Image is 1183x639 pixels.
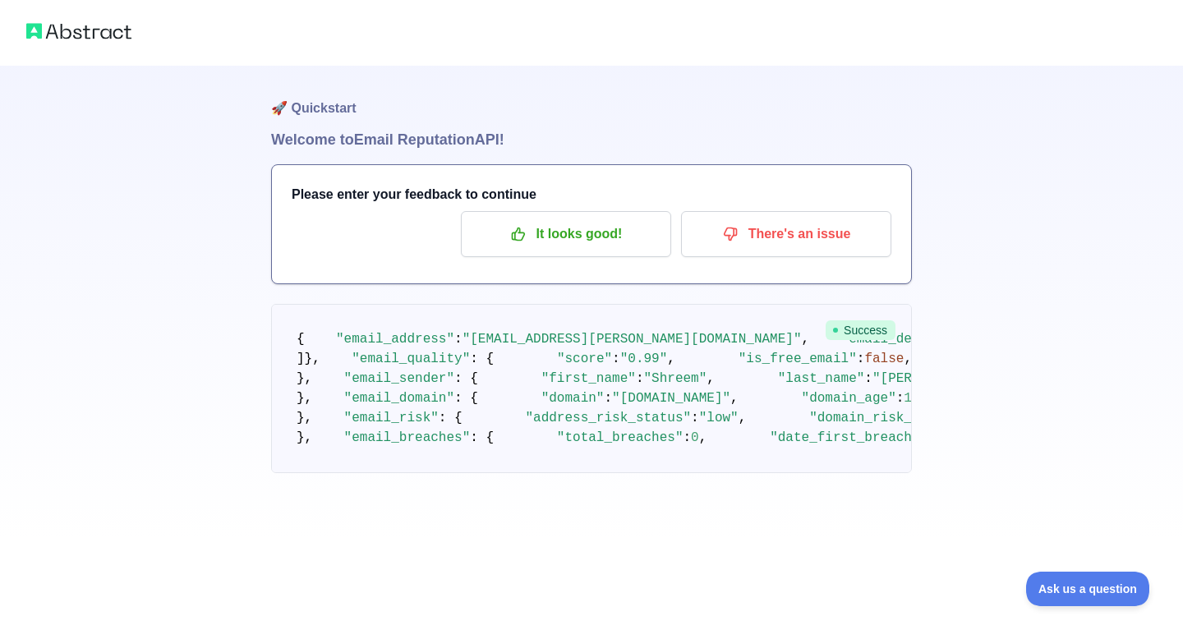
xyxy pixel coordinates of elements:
span: , [730,391,739,406]
span: Success [826,320,895,340]
span: : { [454,391,478,406]
span: : { [470,430,494,445]
span: "score" [557,352,612,366]
span: 0 [691,430,699,445]
span: : [636,371,644,386]
span: "0.99" [620,352,668,366]
span: "email_quality" [352,352,470,366]
span: , [699,430,707,445]
span: : [864,371,872,386]
span: : { [439,411,463,425]
p: There's an issue [693,220,879,248]
span: : [612,352,620,366]
span: : [857,352,865,366]
span: "email_sender" [344,371,454,386]
span: "[EMAIL_ADDRESS][PERSON_NAME][DOMAIN_NAME]" [463,332,802,347]
h3: Please enter your feedback to continue [292,185,891,205]
span: : [604,391,612,406]
p: It looks good! [473,220,659,248]
span: "Shreem" [643,371,707,386]
span: "[PERSON_NAME]" [872,371,991,386]
span: "email_domain" [344,391,454,406]
span: "date_first_breached" [770,430,936,445]
span: 1594 [904,391,935,406]
span: "total_breaches" [557,430,684,445]
span: "domain_risk_status" [809,411,967,425]
span: "first_name" [541,371,636,386]
span: , [667,352,675,366]
span: "domain_age" [802,391,896,406]
span: : { [454,371,478,386]
span: "last_name" [778,371,865,386]
h1: Welcome to Email Reputation API! [271,128,912,151]
span: "email_breaches" [344,430,471,445]
span: , [707,371,715,386]
span: "address_risk_status" [525,411,691,425]
span: , [904,352,912,366]
button: It looks good! [461,211,671,257]
span: "email_address" [336,332,454,347]
span: : [454,332,463,347]
span: : { [470,352,494,366]
span: , [802,332,810,347]
iframe: Toggle Customer Support [1026,572,1150,606]
button: There's an issue [681,211,891,257]
span: "is_free_email" [739,352,857,366]
span: "low" [699,411,739,425]
span: "domain" [541,391,605,406]
span: "email_risk" [344,411,439,425]
span: false [864,352,904,366]
img: Abstract logo [26,20,131,43]
span: "[DOMAIN_NAME]" [612,391,730,406]
span: : [896,391,905,406]
span: { [297,332,305,347]
h1: 🚀 Quickstart [271,66,912,128]
span: , [739,411,747,425]
span: : [683,430,691,445]
span: : [691,411,699,425]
